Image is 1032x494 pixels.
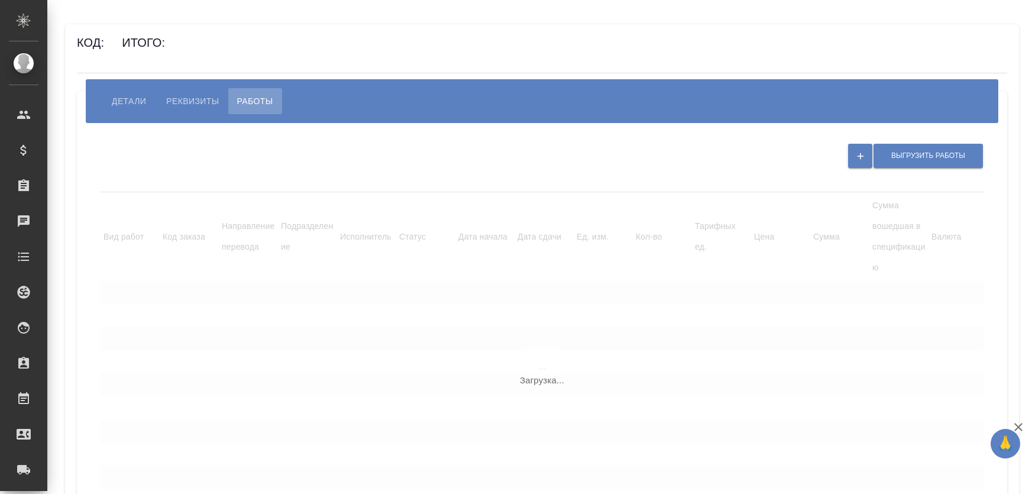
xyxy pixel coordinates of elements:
[112,94,146,108] span: Детали
[995,431,1015,456] span: 🙏
[991,429,1020,459] button: 🙏
[101,373,984,388] div: Загрузка...
[122,36,171,49] h6: Итого:
[874,144,983,168] button: Выгрузить работы
[237,94,273,108] span: Работы
[166,94,219,108] span: Реквизиты
[77,36,110,49] h6: Код:
[891,151,965,161] span: Выгрузить работы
